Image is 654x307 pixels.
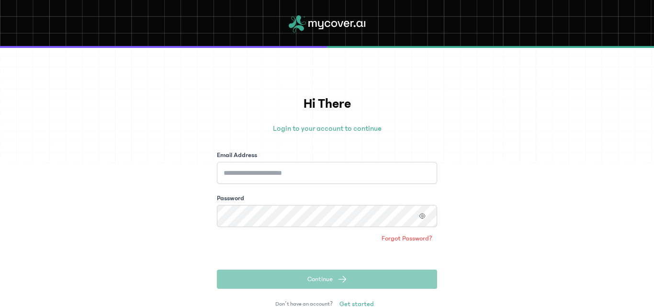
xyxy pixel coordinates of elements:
[217,123,437,134] p: Login to your account to continue
[217,150,257,160] label: Email Address
[217,94,437,114] h1: Hi There
[217,193,244,203] label: Password
[217,270,437,289] button: Continue
[307,274,333,284] span: Continue
[382,234,432,243] span: Forgot Password?
[377,231,437,246] a: Forgot Password?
